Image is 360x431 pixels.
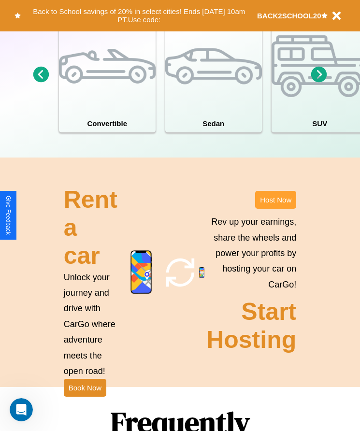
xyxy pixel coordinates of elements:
[64,186,120,270] h2: Rent a car
[199,267,204,278] img: phone
[130,250,152,294] img: phone
[255,191,296,209] button: Host Now
[10,398,33,421] iframe: Intercom live chat
[64,270,120,379] p: Unlock your journey and drive with CarGo where adventure meets the open road!
[59,115,156,132] h4: Convertible
[5,196,12,235] div: Give Feedback
[64,379,106,397] button: Book Now
[21,5,257,27] button: Back to School savings of 20% in select cities! Ends [DATE] 10am PT.Use code:
[257,12,321,20] b: BACK2SCHOOL20
[206,298,296,354] h2: Start Hosting
[165,115,262,132] h4: Sedan
[206,214,296,292] p: Rev up your earnings, share the wheels and power your profits by hosting your car on CarGo!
